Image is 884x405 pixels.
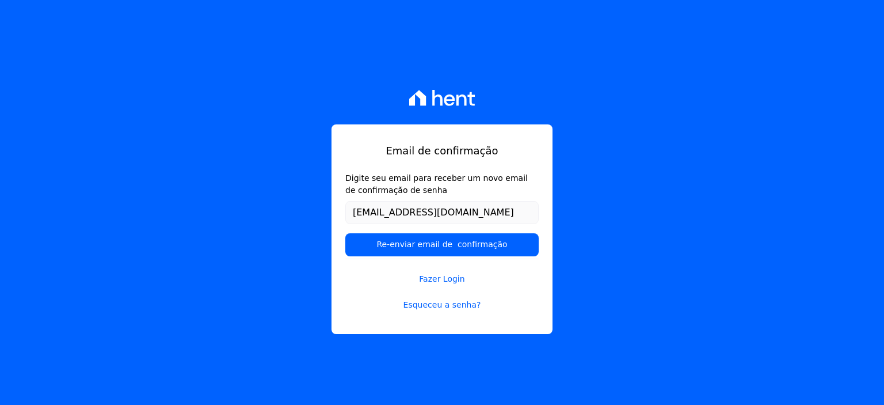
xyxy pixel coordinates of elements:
a: Fazer Login [345,259,539,285]
label: Digite seu email para receber um novo email de confirmação de senha [345,172,539,196]
h1: Email de confirmação [345,143,539,158]
a: Esqueceu a senha? [345,299,539,311]
input: Email [345,201,539,224]
input: Re-enviar email de confirmação [345,233,539,256]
